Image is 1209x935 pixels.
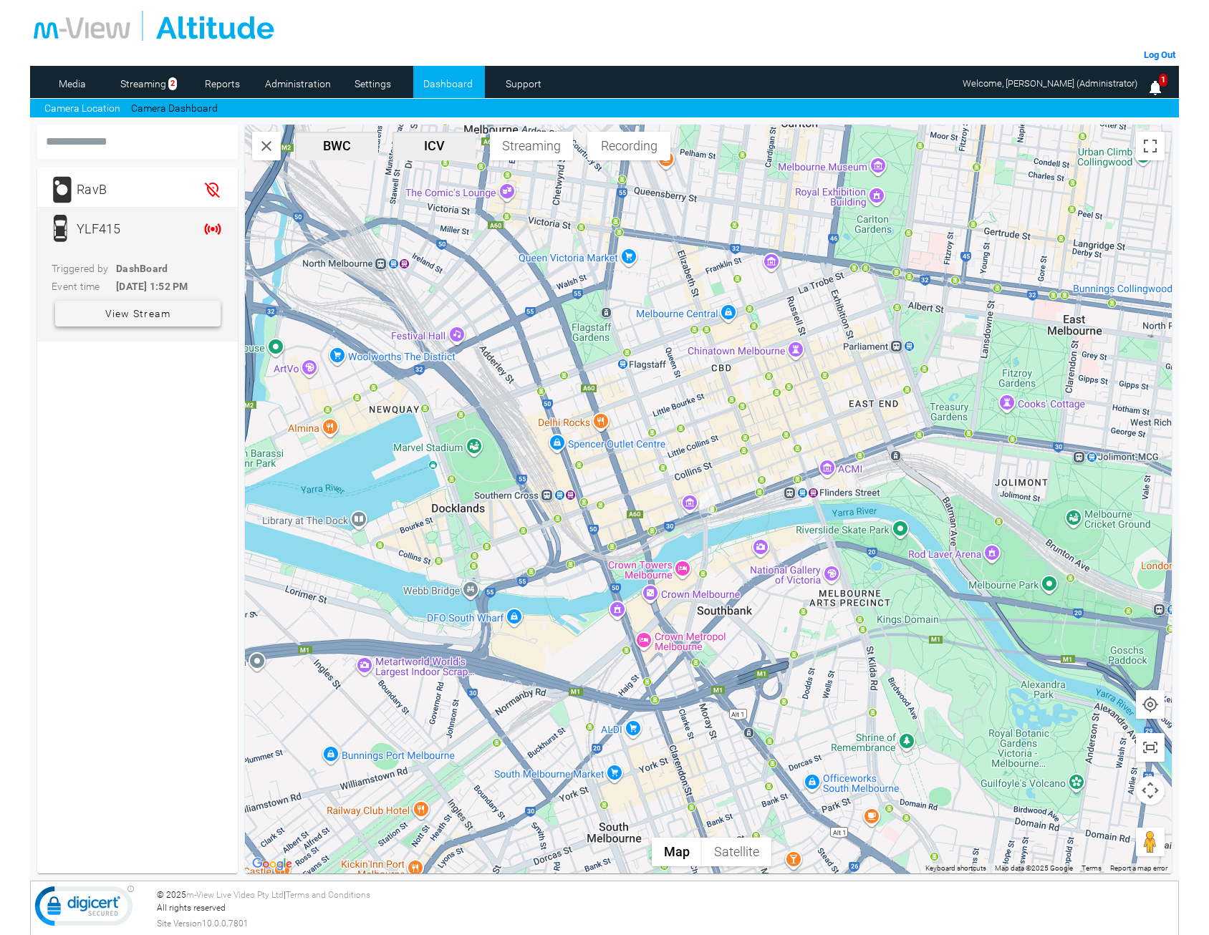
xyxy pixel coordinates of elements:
[44,101,120,116] a: Camera Location
[168,77,177,91] span: 2
[702,838,771,866] button: Show satellite imagery
[301,138,372,153] span: BWC
[1142,739,1159,756] img: svg+xml,%3Csvg%20xmlns%3D%22http%3A%2F%2Fwww.w3.org%2F2000%2Fsvg%22%20height%3D%2224%22%20viewBox...
[490,132,573,160] button: Streaming
[157,888,1175,930] div: © 2025 | All rights reserved
[34,885,135,934] img: DigiCert Secured Site Seal
[37,73,107,95] a: Media
[1082,864,1102,872] a: Terms (opens in new tab)
[77,175,155,204] div: RavB
[105,301,171,326] span: View Stream
[286,890,370,900] a: Terms and Conditions
[131,101,218,116] a: Camera Dashboard
[295,132,378,160] button: BWC
[258,137,275,155] img: svg+xml,%3Csvg%20xmlns%3D%22http%3A%2F%2Fwww.w3.org%2F2000%2Fsvg%22%20height%3D%2224%22%20viewBox...
[252,132,281,160] button: Search
[1136,733,1165,762] button: Show all cameras
[116,281,188,292] b: [DATE] 1:52 PM
[1136,776,1165,805] button: Map camera controls
[112,73,173,95] a: Streaming
[392,132,476,160] button: ICV
[488,73,558,95] a: Support
[186,890,284,900] a: m-View Live Video Pty Ltd
[1159,74,1167,87] span: 1
[52,261,116,276] span: Triggered by
[52,279,116,294] span: Event time
[1110,864,1167,872] a: Report a map error
[496,138,567,153] span: Streaming
[157,917,1175,930] div: Site Version
[116,263,168,274] b: DashBoard
[700,485,714,513] div: YLF415
[1147,79,1164,97] img: bell25.png
[55,301,220,326] button: View Stream
[963,78,1137,89] span: Welcome, [PERSON_NAME] (Administrator)
[338,73,408,95] a: Settings
[413,73,483,95] a: Dashboard
[202,917,249,930] span: 10.0.0.7801
[77,215,155,243] div: YLF415
[1136,690,1165,719] button: Show user location
[249,855,296,873] img: Google
[1136,828,1165,856] button: Drag Pegman onto the map to open Street View
[652,838,702,866] button: Show street map
[1144,49,1175,60] a: Log Out
[593,138,665,153] span: Recording
[263,73,332,95] a: Administration
[398,138,470,153] span: ICV
[1136,132,1165,160] button: Toggle fullscreen view
[925,863,986,873] button: Keyboard shortcuts
[1142,696,1159,713] img: svg+xml,%3Csvg%20xmlns%3D%22http%3A%2F%2Fwww.w3.org%2F2000%2Fsvg%22%20height%3D%2224%22%20viewBox...
[249,855,296,873] a: Open this area in Google Maps (opens a new window)
[52,261,223,276] div: DashBoard
[995,864,1073,872] span: Map data ©2025 Google
[587,132,670,160] button: Recording
[188,73,257,95] a: Reports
